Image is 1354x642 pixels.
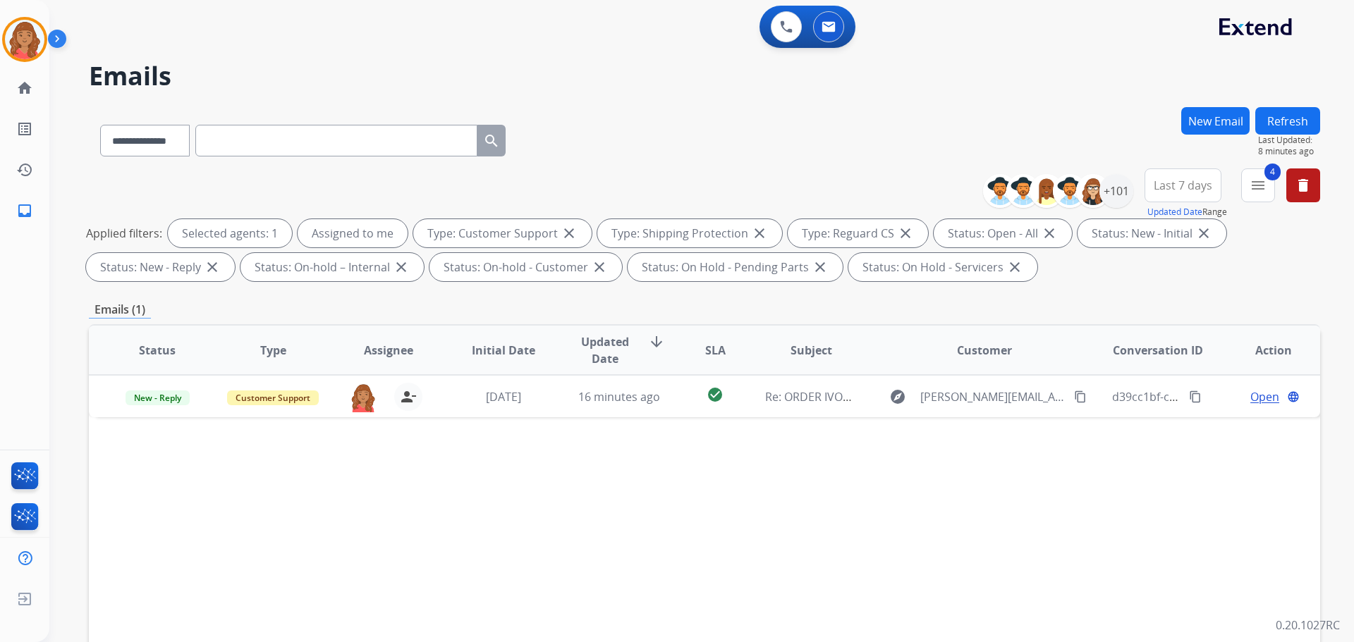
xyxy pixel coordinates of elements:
span: Customer [957,342,1012,359]
div: Status: New - Reply [86,253,235,281]
div: Status: On Hold - Pending Parts [628,253,843,281]
div: Status: New - Initial [1078,219,1226,247]
button: New Email [1181,107,1250,135]
img: avatar [5,20,44,59]
span: [DATE] [486,389,521,405]
span: Customer Support [227,390,319,405]
mat-icon: close [561,225,578,242]
div: Assigned to me [298,219,408,247]
span: SLA [705,342,726,359]
div: Type: Reguard CS [788,219,928,247]
span: Updated Date [573,333,638,367]
mat-icon: close [1041,225,1058,242]
span: 16 minutes ago [578,389,660,405]
img: agent-avatar [349,383,377,412]
mat-icon: menu [1250,177,1267,194]
span: New - Reply [126,390,190,405]
p: Applied filters: [86,225,162,242]
p: Emails (1) [89,301,151,319]
div: Type: Customer Support [413,219,592,247]
div: +101 [1099,174,1133,208]
span: Subject [791,342,832,359]
span: 8 minutes ago [1258,146,1320,157]
mat-icon: close [1195,225,1212,242]
div: Status: Open - All [934,219,1072,247]
mat-icon: explore [889,388,906,405]
mat-icon: history [16,161,33,178]
mat-icon: home [16,80,33,97]
mat-icon: list_alt [16,121,33,137]
span: Type [260,342,286,359]
div: Selected agents: 1 [168,219,292,247]
mat-icon: check_circle [707,386,724,403]
div: Status: On-hold - Customer [429,253,622,281]
mat-icon: close [812,259,829,276]
div: Type: Shipping Protection [597,219,782,247]
mat-icon: inbox [16,202,33,219]
mat-icon: close [1006,259,1023,276]
h2: Emails [89,62,1320,90]
button: Refresh [1255,107,1320,135]
mat-icon: close [751,225,768,242]
th: Action [1204,326,1320,375]
mat-icon: arrow_downward [648,333,665,350]
span: d39cc1bf-c9fa-4555-8963-97737c8bb6f4 [1112,389,1321,405]
span: Last Updated: [1258,135,1320,146]
div: Status: On Hold - Servicers [848,253,1037,281]
p: 0.20.1027RC [1276,617,1340,634]
mat-icon: close [897,225,914,242]
div: Status: On-hold – Internal [240,253,424,281]
span: [PERSON_NAME][EMAIL_ADDRESS][DOMAIN_NAME] [920,388,1066,405]
span: Open [1250,388,1279,405]
mat-icon: search [483,132,500,149]
span: Conversation ID [1113,342,1203,359]
mat-icon: close [204,259,221,276]
button: Last 7 days [1145,168,1221,202]
mat-icon: content_copy [1189,390,1202,403]
span: Status [139,342,176,359]
span: Re: ORDER IVOUS-622754 [765,389,899,405]
span: Assignee [364,342,413,359]
button: Updated Date [1147,206,1202,218]
span: 4 [1264,163,1281,180]
mat-icon: close [591,259,608,276]
button: 4 [1241,168,1275,202]
mat-icon: delete [1295,177,1312,194]
span: Last 7 days [1154,183,1212,188]
span: Initial Date [472,342,535,359]
mat-icon: person_remove [400,388,417,405]
mat-icon: close [393,259,410,276]
mat-icon: language [1287,390,1300,403]
span: Range [1147,206,1227,218]
mat-icon: content_copy [1074,390,1087,403]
